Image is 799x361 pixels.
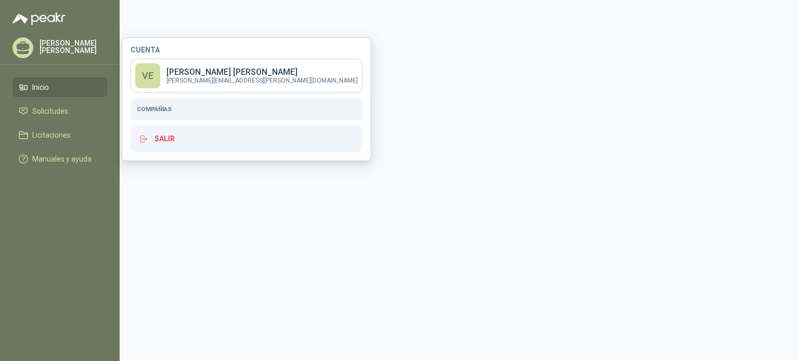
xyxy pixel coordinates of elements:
a: Manuales y ayuda [12,149,107,169]
img: Logo peakr [12,12,66,25]
button: Salir [131,125,363,152]
h5: Compañías [137,104,356,114]
a: Solicitudes [12,101,107,121]
a: Licitaciones [12,125,107,145]
a: Inicio [12,77,107,97]
span: Solicitudes [32,105,68,117]
span: Manuales y ayuda [32,153,92,165]
div: VE [135,63,160,88]
a: VE[PERSON_NAME] [PERSON_NAME][PERSON_NAME][EMAIL_ADDRESS][PERSON_NAME][DOMAIN_NAME] [131,59,363,93]
p: [PERSON_NAME] [PERSON_NAME] [40,39,107,54]
p: [PERSON_NAME] [PERSON_NAME] [166,68,358,76]
h4: Cuenta [131,46,363,54]
p: [PERSON_NAME][EMAIL_ADDRESS][PERSON_NAME][DOMAIN_NAME] [166,77,358,84]
span: Licitaciones [32,129,71,141]
span: Inicio [32,82,49,93]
